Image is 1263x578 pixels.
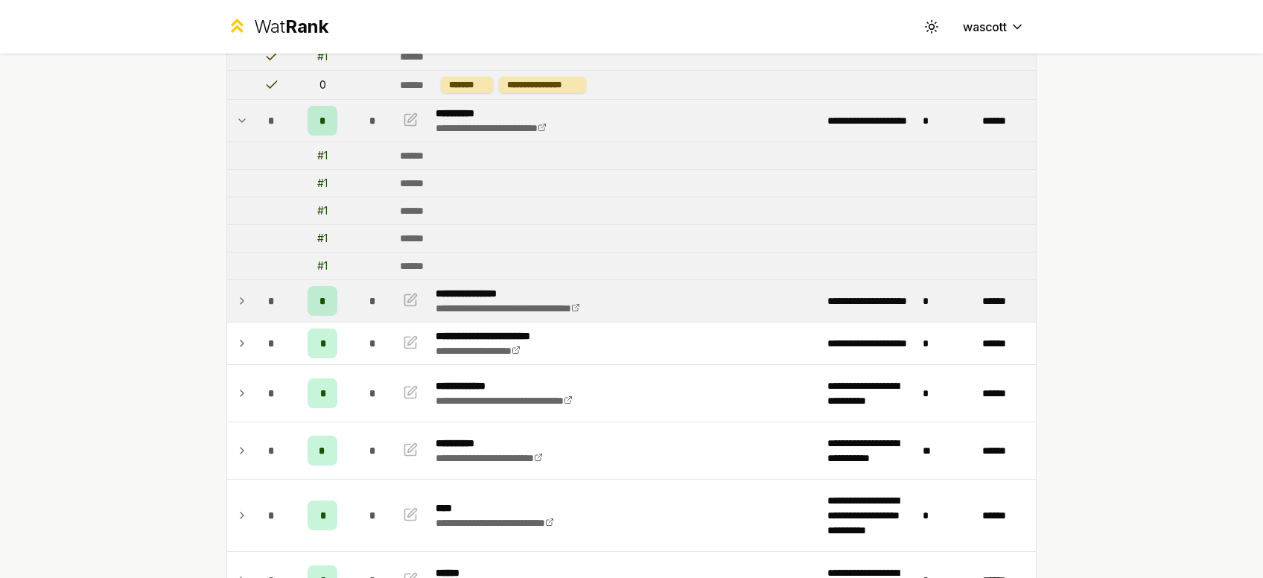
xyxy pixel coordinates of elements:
[963,18,1007,36] span: wascott
[317,176,328,191] div: # 1
[317,148,328,163] div: # 1
[285,16,328,37] span: Rank
[317,231,328,246] div: # 1
[317,258,328,273] div: # 1
[317,203,328,218] div: # 1
[293,71,352,99] td: 0
[317,49,328,64] div: # 1
[951,13,1037,40] button: wascott
[254,15,328,39] div: Wat
[226,15,328,39] a: WatRank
